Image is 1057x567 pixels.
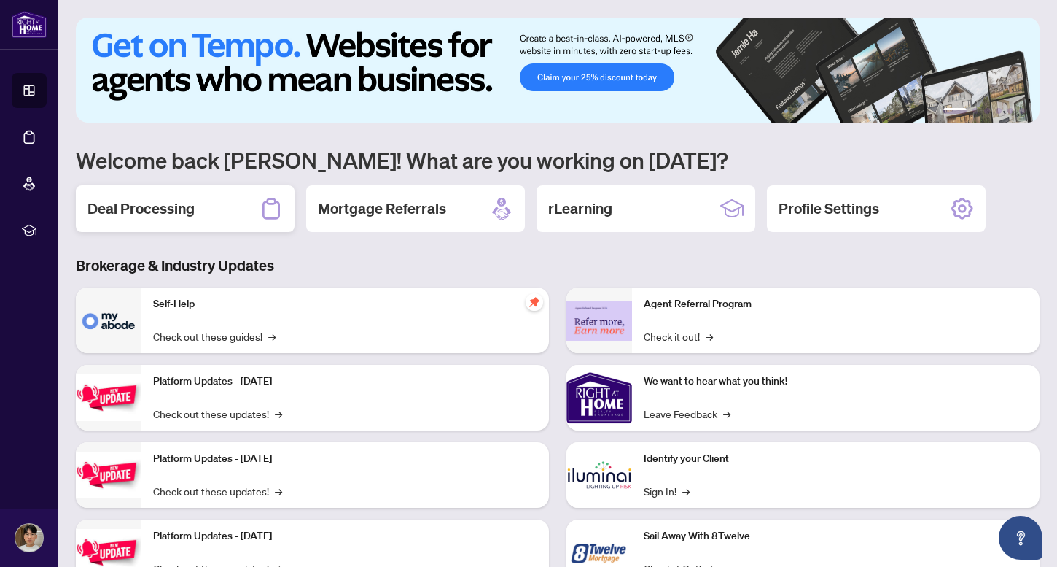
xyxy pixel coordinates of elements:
[644,451,1028,467] p: Identify your Client
[76,146,1040,174] h1: Welcome back [PERSON_NAME]! What are you working on [DATE]?
[318,198,446,219] h2: Mortgage Referrals
[153,406,282,422] a: Check out these updates!→
[76,255,1040,276] h3: Brokerage & Industry Updates
[268,328,276,344] span: →
[566,442,632,508] img: Identify your Client
[153,296,537,312] p: Self-Help
[972,108,978,114] button: 2
[723,406,730,422] span: →
[275,483,282,499] span: →
[87,198,195,219] h2: Deal Processing
[153,483,282,499] a: Check out these updates!→
[644,406,730,422] a: Leave Feedback→
[644,528,1028,544] p: Sail Away With 8Twelve
[76,452,141,498] img: Platform Updates - July 8, 2025
[779,198,879,219] h2: Profile Settings
[999,516,1042,560] button: Open asap
[153,451,537,467] p: Platform Updates - [DATE]
[76,18,1040,123] img: Slide 0
[943,108,967,114] button: 1
[76,288,141,353] img: Self-Help
[566,365,632,431] img: We want to hear what you think!
[275,406,282,422] span: →
[15,524,43,552] img: Profile Icon
[526,293,543,311] span: pushpin
[644,328,713,344] a: Check it out!→
[76,374,141,420] img: Platform Updates - July 21, 2025
[12,11,47,38] img: logo
[153,328,276,344] a: Check out these guides!→
[682,483,690,499] span: →
[996,108,1002,114] button: 4
[1007,108,1013,114] button: 5
[984,108,990,114] button: 3
[153,374,537,390] p: Platform Updates - [DATE]
[548,198,612,219] h2: rLearning
[644,296,1028,312] p: Agent Referral Program
[1019,108,1025,114] button: 6
[153,528,537,544] p: Platform Updates - [DATE]
[644,483,690,499] a: Sign In!→
[706,328,713,344] span: →
[566,301,632,341] img: Agent Referral Program
[644,374,1028,390] p: We want to hear what you think!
